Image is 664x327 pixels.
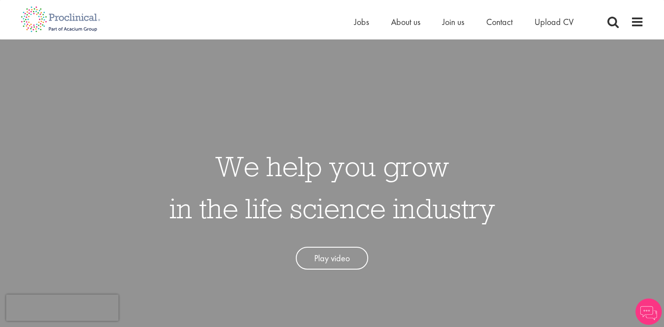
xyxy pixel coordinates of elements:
[442,16,464,28] a: Join us
[391,16,420,28] a: About us
[169,145,495,229] h1: We help you grow in the life science industry
[354,16,369,28] a: Jobs
[486,16,513,28] a: Contact
[535,16,574,28] a: Upload CV
[635,299,662,325] img: Chatbot
[296,247,368,270] a: Play video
